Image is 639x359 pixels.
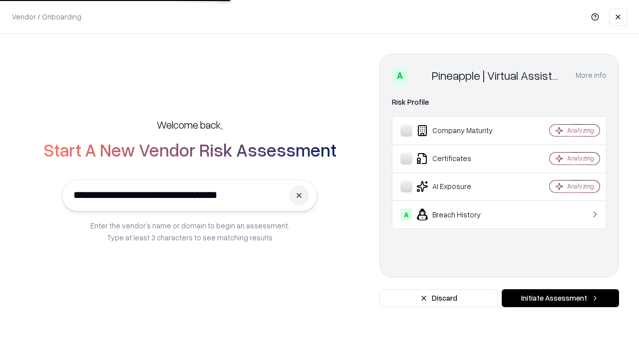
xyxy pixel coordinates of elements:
[567,154,594,163] div: Analyzing
[392,67,408,83] div: A
[400,208,520,220] div: Breach History
[379,289,498,307] button: Discard
[412,67,428,83] img: Pineapple | Virtual Assistant Agency
[90,219,290,243] p: Enter the vendor’s name or domain to begin an assessment. Type at least 3 characters to see match...
[502,289,619,307] button: Initiate Assessment
[157,118,223,132] h5: Welcome back,
[12,11,81,22] p: Vendor / Onboarding
[567,126,594,135] div: Analyzing
[400,125,520,137] div: Company Maturity
[567,182,594,190] div: Analyzing
[43,140,336,160] h2: Start A New Vendor Risk Assessment
[400,208,412,220] div: A
[400,180,520,192] div: AI Exposure
[400,153,520,165] div: Certificates
[392,96,607,108] div: Risk Profile
[576,66,607,84] button: More info
[432,67,564,83] div: Pineapple | Virtual Assistant Agency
